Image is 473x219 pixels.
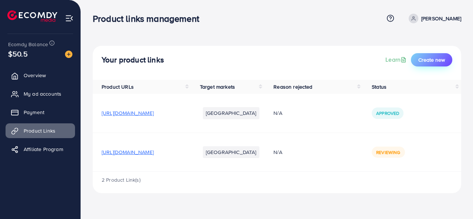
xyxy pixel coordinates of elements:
[406,14,461,23] a: [PERSON_NAME]
[273,109,282,117] span: N/A
[93,13,205,24] h3: Product links management
[6,68,75,83] a: Overview
[273,148,282,156] span: N/A
[376,110,399,116] span: Approved
[372,83,387,90] span: Status
[24,72,46,79] span: Overview
[6,86,75,101] a: My ad accounts
[24,109,44,116] span: Payment
[7,10,57,22] img: logo
[24,127,55,134] span: Product Links
[273,83,312,90] span: Reason rejected
[6,123,75,138] a: Product Links
[102,55,164,65] h4: Your product links
[203,107,259,119] li: [GEOGRAPHIC_DATA]
[418,56,445,64] span: Create new
[102,109,154,117] span: [URL][DOMAIN_NAME]
[102,83,134,90] span: Product URLs
[200,83,235,90] span: Target markets
[102,148,154,156] span: [URL][DOMAIN_NAME]
[65,51,72,58] img: image
[8,41,48,48] span: Ecomdy Balance
[6,142,75,157] a: Affiliate Program
[65,14,74,23] img: menu
[10,43,26,65] span: $50.5
[102,176,140,184] span: 2 Product Link(s)
[411,53,452,66] button: Create new
[24,90,61,97] span: My ad accounts
[203,146,259,158] li: [GEOGRAPHIC_DATA]
[376,149,400,155] span: Reviewing
[6,105,75,120] a: Payment
[442,186,467,213] iframe: Chat
[421,14,461,23] p: [PERSON_NAME]
[24,146,63,153] span: Affiliate Program
[385,55,408,64] a: Learn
